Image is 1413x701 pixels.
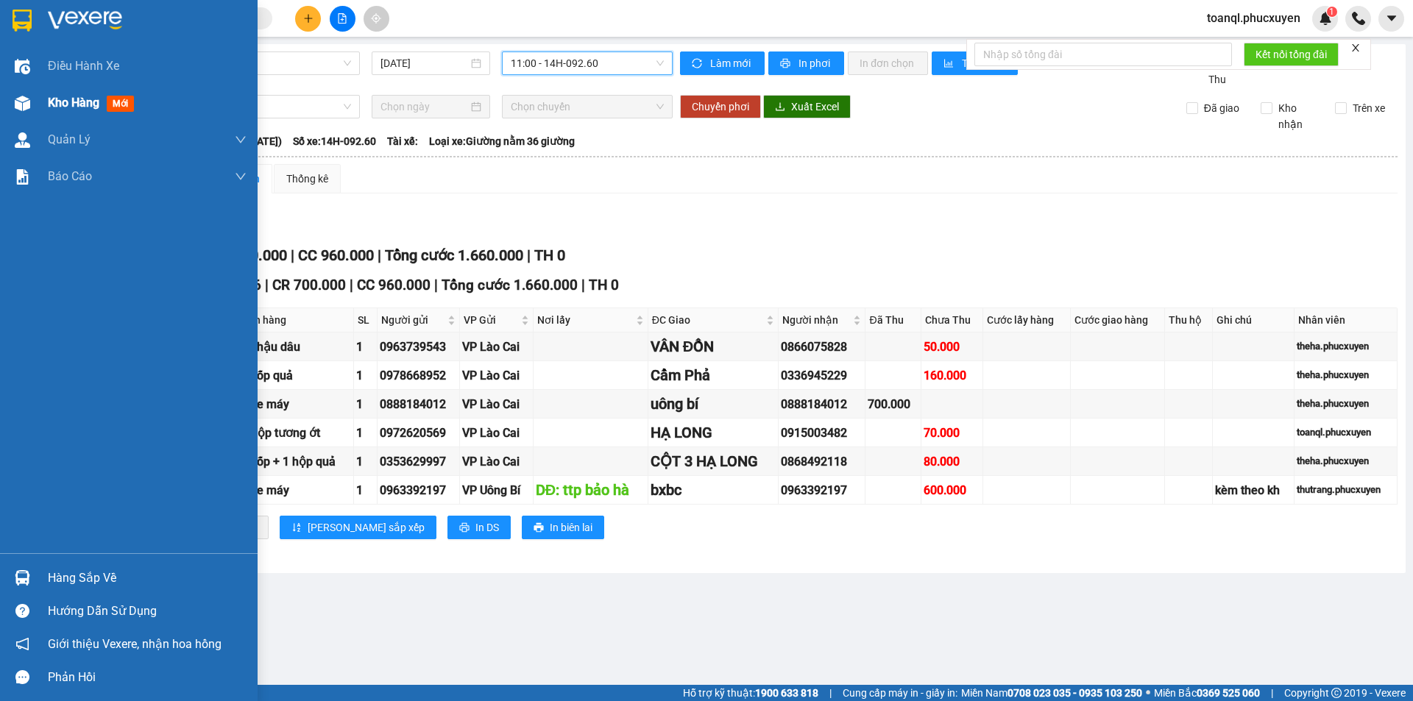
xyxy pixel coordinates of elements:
[286,171,328,187] div: Thống kê
[781,481,863,499] div: 0963392197
[1244,43,1339,66] button: Kết nối tổng đài
[462,424,531,442] div: VP Lào Cai
[581,277,585,293] span: |
[380,481,457,499] div: 0963392197
[550,519,592,535] span: In biên lai
[357,277,431,293] span: CC 960.000
[241,366,352,385] div: 8 xốp quả
[475,519,499,535] span: In DS
[1378,6,1404,32] button: caret-down
[755,687,818,699] strong: 1900 633 818
[303,13,314,24] span: plus
[356,366,374,385] div: 1
[782,312,850,328] span: Người nhận
[924,481,981,499] div: 600.000
[272,277,346,293] span: CR 700.000
[511,52,664,74] span: 11:00 - 14H-092.60
[537,312,633,328] span: Nơi lấy
[460,390,534,419] td: VP Lào Cai
[868,395,918,413] div: 700.000
[48,635,222,653] span: Giới thiệu Vexere, nhận hoa hồng
[241,424,352,442] div: 1 hộp tương ớt
[848,51,928,75] button: In đơn chọn
[460,447,534,476] td: VP Lào Cai
[380,99,468,115] input: Chọn ngày
[15,96,30,111] img: warehouse-icon
[241,338,352,356] div: 1 chậu dâu
[356,452,374,471] div: 1
[7,56,148,82] strong: 024 3236 3236 -
[239,308,355,332] th: Tên hàng
[1256,46,1327,63] span: Kết nối tổng đài
[380,395,457,413] div: 0888184012
[683,685,818,701] span: Hỗ trợ kỹ thuật:
[462,338,531,356] div: VP Lào Cai
[462,452,531,471] div: VP Lào Cai
[511,96,664,118] span: Chọn chuyến
[356,424,374,442] div: 1
[459,522,470,534] span: printer
[447,516,511,539] button: printerIn DS
[924,338,981,356] div: 50.000
[380,55,468,71] input: 12/08/2025
[356,481,374,499] div: 1
[15,637,29,651] span: notification
[371,13,381,24] span: aim
[924,424,981,442] div: 70.000
[330,6,355,32] button: file-add
[15,132,30,148] img: warehouse-icon
[1297,339,1395,354] div: theha.phucxuyen
[48,96,99,110] span: Kho hàng
[781,366,863,385] div: 0336945229
[1297,396,1395,411] div: theha.phucxuyen
[13,10,32,32] img: logo-vxr
[536,479,645,502] div: DĐ: ttp bảo hà
[843,685,957,701] span: Cung cấp máy in - giấy in:
[924,452,981,471] div: 80.000
[651,393,776,416] div: uông bí
[7,43,148,95] span: Gửi hàng [GEOGRAPHIC_DATA]: Hotline:
[1146,690,1150,696] span: ⚪️
[1198,100,1245,116] span: Đã giao
[1297,368,1395,382] div: theha.phucxuyen
[1154,685,1260,701] span: Miền Bắc
[1319,12,1332,25] img: icon-new-feature
[1197,687,1260,699] strong: 0369 525 060
[48,57,119,75] span: Điều hành xe
[291,522,302,534] span: sort-ascending
[15,670,29,684] span: message
[780,58,793,70] span: printer
[235,134,247,146] span: down
[798,55,832,71] span: In phơi
[48,666,247,688] div: Phản hồi
[1272,100,1324,132] span: Kho nhận
[589,277,619,293] span: TH 0
[983,308,1070,332] th: Cước lấy hàng
[781,395,863,413] div: 0888184012
[974,43,1232,66] input: Nhập số tổng đài
[1297,425,1395,440] div: toanql.phucxuyen
[1297,483,1395,497] div: thutrang.phucxuyen
[464,312,518,328] span: VP Gửi
[460,361,534,390] td: VP Lào Cai
[235,171,247,182] span: down
[652,312,763,328] span: ĐC Giao
[15,169,30,185] img: solution-icon
[265,277,269,293] span: |
[924,366,981,385] div: 160.000
[1007,687,1142,699] strong: 0708 023 035 - 0935 103 250
[961,685,1142,701] span: Miền Nam
[337,13,347,24] span: file-add
[781,452,863,471] div: 0868492118
[1213,308,1294,332] th: Ghi chú
[308,519,425,535] span: [PERSON_NAME] sắp xếp
[1327,7,1337,17] sup: 1
[1352,12,1365,25] img: phone-icon
[943,58,956,70] span: bar-chart
[1329,7,1334,17] span: 1
[1331,688,1342,698] span: copyright
[381,312,445,328] span: Người gửi
[15,604,29,618] span: question-circle
[932,51,1018,75] button: bar-chartThống kê
[107,96,134,112] span: mới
